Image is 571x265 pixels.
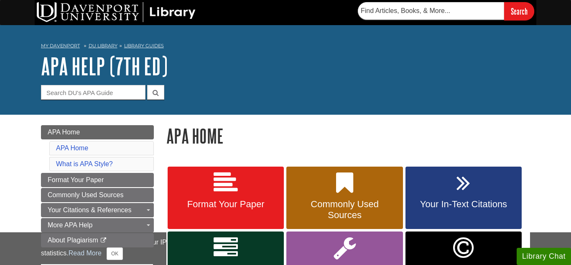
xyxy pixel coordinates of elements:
[56,160,113,167] a: What is APA Style?
[48,191,123,198] span: Commonly Used Sources
[41,218,154,232] a: More APA Help
[286,167,403,229] a: Commonly Used Sources
[41,173,154,187] a: Format Your Paper
[48,237,98,244] span: About Plagiarism
[41,85,145,100] input: Search DU's APA Guide
[293,199,396,221] span: Commonly Used Sources
[41,125,154,139] a: APA Home
[358,2,504,20] input: Find Articles, Books, & More...
[41,203,154,217] a: Your Citations & References
[48,129,80,136] span: APA Home
[37,2,196,22] img: DU Library
[41,188,154,202] a: Commonly Used Sources
[517,248,571,265] button: Library Chat
[48,176,104,183] span: Format Your Paper
[504,2,534,20] input: Search
[41,53,168,79] a: APA Help (7th Ed)
[56,144,88,152] a: APA Home
[41,40,530,54] nav: breadcrumb
[405,167,522,229] a: Your In-Text Citations
[41,233,154,247] a: About Plagiarism
[48,221,92,229] span: More APA Help
[174,199,278,210] span: Format Your Paper
[89,43,117,49] a: DU Library
[166,125,530,147] h1: APA Home
[41,42,80,49] a: My Davenport
[412,199,515,210] span: Your In-Text Citations
[100,238,107,243] i: This link opens in a new window
[358,2,534,20] form: Searches DU Library's articles, books, and more
[124,43,164,49] a: Library Guides
[168,167,284,229] a: Format Your Paper
[48,206,131,214] span: Your Citations & References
